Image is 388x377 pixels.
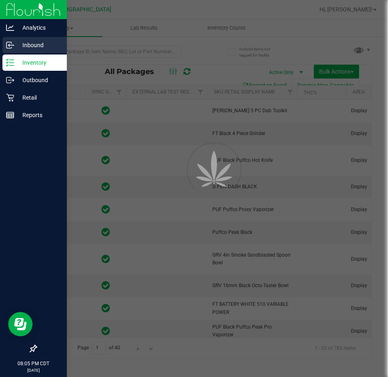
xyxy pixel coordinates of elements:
[6,24,14,32] inline-svg: Analytics
[14,75,63,85] p: Outbound
[4,367,63,373] p: [DATE]
[14,58,63,68] p: Inventory
[6,111,14,119] inline-svg: Reports
[14,40,63,50] p: Inbound
[8,312,33,336] iframe: Resource center
[6,94,14,102] inline-svg: Retail
[14,110,63,120] p: Reports
[14,93,63,102] p: Retail
[4,360,63,367] p: 08:05 PM CDT
[6,41,14,49] inline-svg: Inbound
[14,23,63,33] p: Analytics
[6,59,14,67] inline-svg: Inventory
[6,76,14,84] inline-svg: Outbound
